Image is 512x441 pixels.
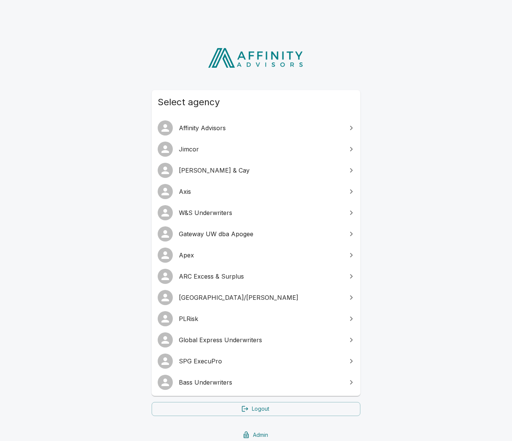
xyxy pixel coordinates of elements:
span: W&S Underwriters [179,208,342,217]
span: Apex [179,251,342,260]
a: Apex [152,245,360,266]
span: ARC Excess & Surplus [179,272,342,281]
span: Axis [179,187,342,196]
span: [GEOGRAPHIC_DATA]/[PERSON_NAME] [179,293,342,302]
a: Axis [152,181,360,202]
a: Logout [152,402,360,416]
span: [PERSON_NAME] & Cay [179,166,342,175]
img: Affinity Advisors Logo [202,45,310,70]
span: Jimcor [179,145,342,154]
a: Jimcor [152,139,360,160]
a: Bass Underwriters [152,372,360,393]
a: [PERSON_NAME] & Cay [152,160,360,181]
span: Bass Underwriters [179,378,342,387]
a: Affinity Advisors [152,117,360,139]
a: Gateway UW dba Apogee [152,223,360,245]
a: PLRisk [152,308,360,329]
span: SPG ExecuPro [179,357,342,366]
a: ARC Excess & Surplus [152,266,360,287]
span: PLRisk [179,314,342,323]
span: Global Express Underwriters [179,335,342,344]
span: Affinity Advisors [179,123,342,132]
span: Select agency [158,96,354,108]
a: SPG ExecuPro [152,351,360,372]
a: Global Express Underwriters [152,329,360,351]
a: W&S Underwriters [152,202,360,223]
span: Gateway UW dba Apogee [179,229,342,238]
a: [GEOGRAPHIC_DATA]/[PERSON_NAME] [152,287,360,308]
